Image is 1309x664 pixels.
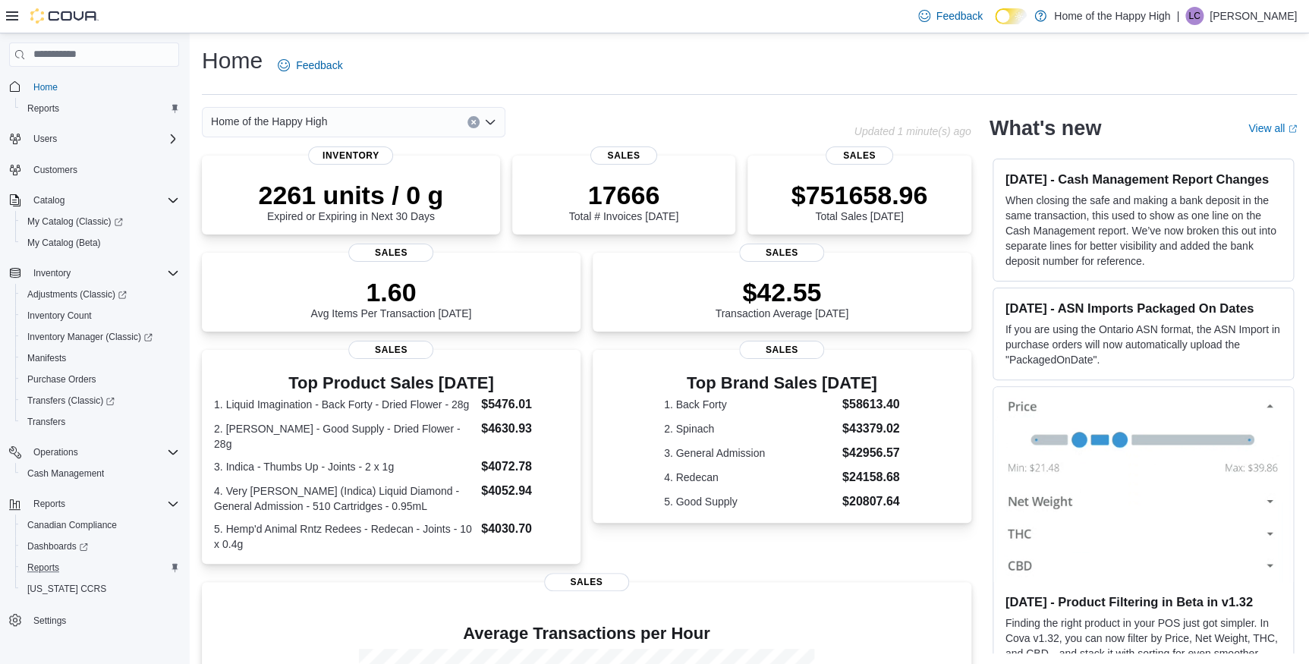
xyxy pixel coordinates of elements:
span: Users [27,130,179,148]
a: Inventory Manager (Classic) [21,328,159,346]
button: Users [3,128,185,149]
span: Reports [27,562,59,574]
span: Sales [739,244,824,262]
span: Home of the Happy High [211,112,327,131]
dd: $43379.02 [842,420,900,438]
span: Customers [27,160,179,179]
a: View allExternal link [1248,122,1297,134]
span: Inventory Manager (Classic) [21,328,179,346]
a: Purchase Orders [21,370,102,389]
input: Dark Mode [995,8,1027,24]
span: Catalog [33,194,65,206]
button: Manifests [15,348,185,369]
span: Operations [33,446,78,458]
span: Reports [21,559,179,577]
span: My Catalog (Classic) [21,212,179,231]
dd: $4052.94 [481,482,568,500]
p: 17666 [569,180,678,210]
button: Inventory [27,264,77,282]
button: Customers [3,159,185,181]
a: Feedback [272,50,348,80]
div: Lilly Colborn [1185,7,1204,25]
span: Reports [27,102,59,115]
div: Expired or Expiring in Next 30 Days [258,180,443,222]
button: [US_STATE] CCRS [15,578,185,599]
span: Reports [21,99,179,118]
span: Operations [27,443,179,461]
span: [US_STATE] CCRS [27,583,106,595]
a: Customers [27,161,83,179]
span: Dashboards [27,540,88,552]
span: Purchase Orders [27,373,96,385]
span: Canadian Compliance [21,516,179,534]
dd: $4072.78 [481,458,568,476]
span: Transfers (Classic) [21,392,179,410]
dd: $58613.40 [842,395,900,414]
a: Settings [27,612,72,630]
a: Inventory Manager (Classic) [15,326,185,348]
img: Cova [30,8,99,24]
span: Customers [33,164,77,176]
a: Canadian Compliance [21,516,123,534]
span: Canadian Compliance [27,519,117,531]
a: Dashboards [21,537,94,555]
button: Reports [27,495,71,513]
span: Reports [33,498,65,510]
span: Transfers [27,416,65,428]
p: Home of the Happy High [1054,7,1170,25]
a: Manifests [21,349,72,367]
dt: 3. General Admission [664,445,836,461]
dt: 1. Liquid Imagination - Back Forty - Dried Flower - 28g [214,397,475,412]
button: Transfers [15,411,185,433]
button: Inventory Count [15,305,185,326]
span: Inventory [308,146,393,165]
button: Reports [3,493,185,515]
span: Sales [348,341,433,359]
div: Transaction Average [DATE] [715,277,848,319]
dt: 3. Indica - Thumbs Up - Joints - 2 x 1g [214,459,475,474]
dd: $5476.01 [481,395,568,414]
p: Updated 1 minute(s) ago [854,125,971,137]
span: Sales [826,146,892,165]
span: Feedback [296,58,342,73]
span: Home [33,81,58,93]
nav: Complex example [9,70,179,661]
span: Inventory [33,267,71,279]
div: Avg Items Per Transaction [DATE] [310,277,471,319]
span: My Catalog (Classic) [27,216,123,228]
a: [US_STATE] CCRS [21,580,112,598]
p: [PERSON_NAME] [1210,7,1297,25]
button: Purchase Orders [15,369,185,390]
span: My Catalog (Beta) [21,234,179,252]
button: Catalog [27,191,71,209]
a: My Catalog (Classic) [15,211,185,232]
span: Home [27,77,179,96]
h3: [DATE] - ASN Imports Packaged On Dates [1005,301,1281,316]
a: Home [27,78,64,96]
a: Reports [21,559,65,577]
p: If you are using the Ontario ASN format, the ASN Import in purchase orders will now automatically... [1005,322,1281,367]
span: Purchase Orders [21,370,179,389]
dd: $4630.93 [481,420,568,438]
h4: Average Transactions per Hour [214,625,959,643]
a: My Catalog (Beta) [21,234,107,252]
span: Washington CCRS [21,580,179,598]
span: Inventory Count [27,310,92,322]
dt: 5. Good Supply [664,494,836,509]
dt: 2. Spinach [664,421,836,436]
a: Feedback [912,1,989,31]
button: My Catalog (Beta) [15,232,185,253]
button: Operations [3,442,185,463]
span: Users [33,133,57,145]
span: Adjustments (Classic) [21,285,179,304]
span: Cash Management [27,467,104,480]
a: Transfers (Classic) [15,390,185,411]
span: Inventory Count [21,307,179,325]
h1: Home [202,46,263,76]
h3: Top Brand Sales [DATE] [664,374,900,392]
button: Open list of options [484,116,496,128]
span: Dark Mode [995,24,996,25]
span: Manifests [21,349,179,367]
a: Cash Management [21,464,110,483]
span: Dashboards [21,537,179,555]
